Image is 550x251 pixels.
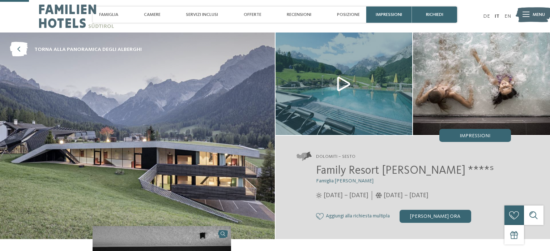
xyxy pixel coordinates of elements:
i: Orari d'apertura estate [316,192,322,198]
span: Family Resort [PERSON_NAME] ****ˢ [316,165,494,177]
img: Il nostro family hotel a Sesto, il vostro rifugio sulle Dolomiti. [413,33,550,135]
i: Orari d'apertura inverno [375,192,382,198]
span: Dolomiti – Sesto [316,153,355,160]
img: Il nostro family hotel a Sesto, il vostro rifugio sulle Dolomiti. [276,33,413,135]
span: Impressioni [460,133,490,138]
a: DE [483,14,490,19]
a: torna alla panoramica degli alberghi [10,42,142,57]
a: EN [504,14,511,19]
span: Menu [533,12,545,18]
div: [PERSON_NAME] ora [400,210,471,223]
a: IT [495,14,499,19]
span: torna alla panoramica degli alberghi [34,46,142,53]
span: Famiglia [PERSON_NAME] [316,178,374,183]
span: Aggiungi alla richiesta multipla [326,213,390,219]
span: [DATE] – [DATE] [384,191,429,200]
span: [DATE] – [DATE] [324,191,368,200]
